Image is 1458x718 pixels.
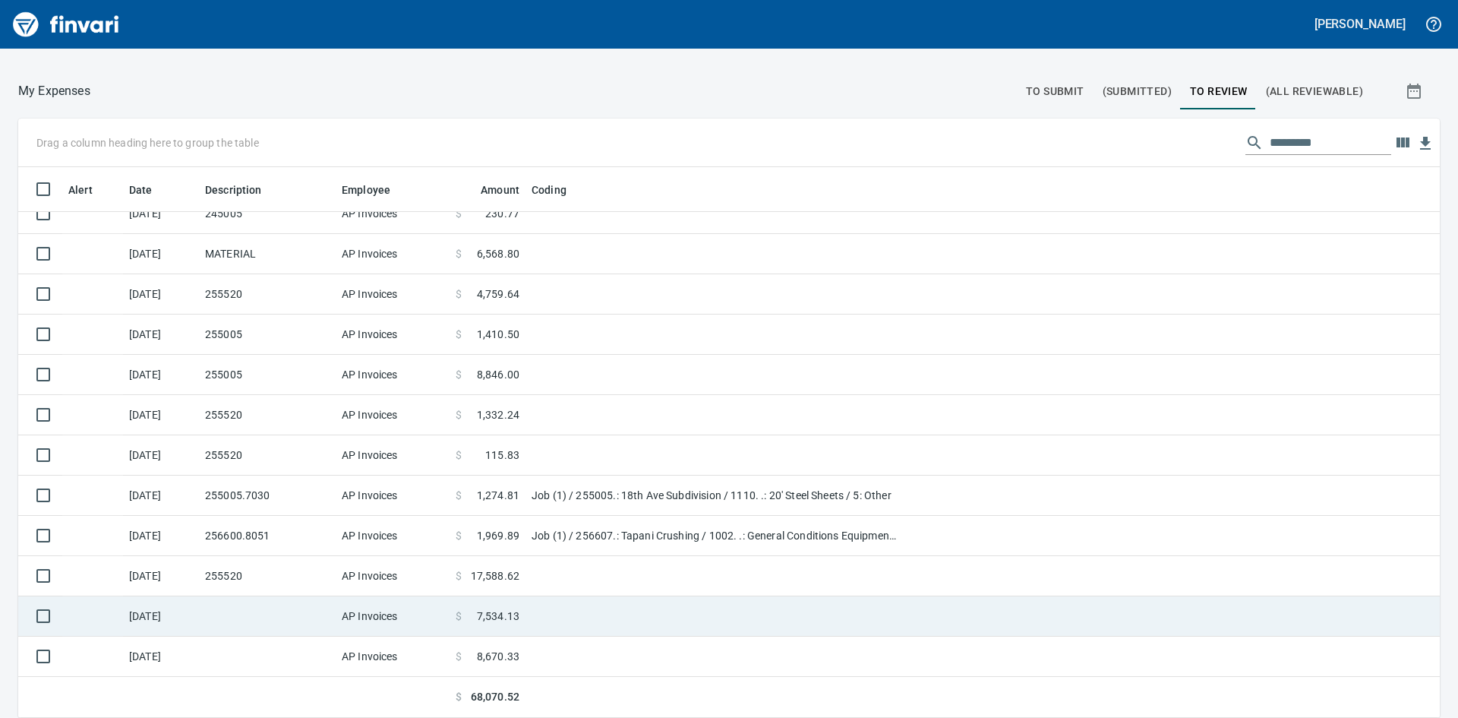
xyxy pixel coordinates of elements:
button: [PERSON_NAME] [1311,12,1409,36]
span: 6,568.80 [477,246,519,261]
span: $ [456,528,462,543]
h5: [PERSON_NAME] [1314,16,1406,32]
td: AP Invoices [336,194,450,234]
span: Employee [342,181,410,199]
td: 255520 [199,435,336,476]
td: AP Invoices [336,355,450,395]
td: [DATE] [123,194,199,234]
span: 8,670.33 [477,649,519,664]
td: 255520 [199,274,336,315]
span: Date [129,181,172,199]
td: AP Invoices [336,395,450,435]
td: AP Invoices [336,596,450,637]
span: To Review [1190,82,1248,101]
span: $ [456,407,462,422]
td: Job (1) / 255005.: 18th Ave Subdivision / 1110. .: 20' Steel Sheets / 5: Other [525,476,905,516]
span: (Submitted) [1103,82,1172,101]
td: [DATE] [123,435,199,476]
td: 255005 [199,355,336,395]
img: Finvari [9,6,123,43]
td: 255520 [199,556,336,596]
span: Alert [68,181,93,199]
button: Choose columns to display [1391,131,1414,154]
button: Download Table [1414,132,1437,155]
td: [DATE] [123,596,199,637]
span: (All Reviewable) [1266,82,1363,101]
span: $ [456,649,462,664]
span: 230.77 [485,206,519,221]
span: Description [205,181,262,199]
p: Drag a column heading here to group the table [36,135,259,150]
td: AP Invoices [336,516,450,556]
span: $ [456,488,462,503]
td: 255005 [199,315,336,355]
td: 245005 [199,194,336,234]
span: Amount [461,181,519,199]
td: 255520 [199,395,336,435]
span: Alert [68,181,112,199]
span: 1,969.89 [477,528,519,543]
span: 1,332.24 [477,407,519,422]
td: Job (1) / 256607.: Tapani Crushing / 1002. .: General Conditions Equipment Mobilization, Rental C... [525,516,905,556]
span: Employee [342,181,390,199]
td: MATERIAL [199,234,336,274]
span: To Submit [1026,82,1084,101]
span: $ [456,206,462,221]
span: $ [456,689,462,705]
td: AP Invoices [336,435,450,476]
span: 7,534.13 [477,609,519,624]
span: $ [456,609,462,624]
td: AP Invoices [336,274,450,315]
span: 1,410.50 [477,327,519,342]
span: Amount [481,181,519,199]
td: [DATE] [123,234,199,274]
td: [DATE] [123,637,199,677]
td: 256600.8051 [199,516,336,556]
td: AP Invoices [336,234,450,274]
td: AP Invoices [336,637,450,677]
span: $ [456,327,462,342]
nav: breadcrumb [18,82,90,100]
td: [DATE] [123,516,199,556]
td: [DATE] [123,556,199,596]
td: AP Invoices [336,556,450,596]
td: AP Invoices [336,476,450,516]
span: Description [205,181,282,199]
td: [DATE] [123,395,199,435]
button: Show transactions within a particular date range [1391,73,1440,109]
span: Coding [532,181,566,199]
span: 68,070.52 [471,689,519,705]
span: 4,759.64 [477,286,519,302]
td: [DATE] [123,274,199,315]
span: 8,846.00 [477,367,519,382]
td: [DATE] [123,355,199,395]
td: 255005.7030 [199,476,336,516]
span: 1,274.81 [477,488,519,503]
span: Coding [532,181,586,199]
span: 17,588.62 [471,568,519,584]
span: $ [456,286,462,302]
span: $ [456,448,462,463]
span: Date [129,181,153,199]
span: $ [456,367,462,382]
span: $ [456,568,462,584]
td: [DATE] [123,476,199,516]
span: 115.83 [485,448,519,463]
span: $ [456,246,462,261]
td: [DATE] [123,315,199,355]
p: My Expenses [18,82,90,100]
td: AP Invoices [336,315,450,355]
